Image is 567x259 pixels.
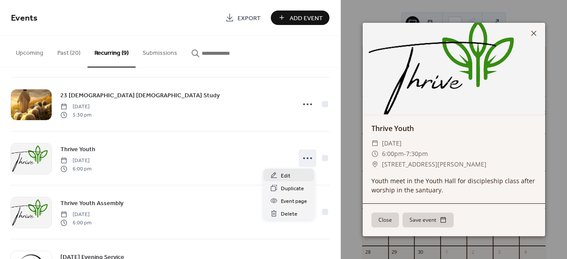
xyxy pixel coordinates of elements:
[382,159,486,170] span: [STREET_ADDRESS][PERSON_NAME]
[363,176,545,195] div: Youth meet in the Youth Hall for discipleship class after worship in the santuary.
[60,219,91,227] span: 6:00 pm
[60,91,220,100] span: 23 [DEMOGRAPHIC_DATA] [DEMOGRAPHIC_DATA] Study
[402,213,454,227] button: Save event
[60,157,91,165] span: [DATE]
[238,14,261,23] span: Export
[382,138,402,149] span: [DATE]
[50,35,87,67] button: Past (20)
[371,149,378,159] div: ​
[281,171,290,181] span: Edit
[406,149,428,158] span: 7:30pm
[281,184,304,193] span: Duplicate
[11,10,38,27] span: Events
[60,144,95,154] a: Thrive Youth
[60,199,123,208] span: Thrive Youth Assembly
[363,123,545,134] div: Thrive Youth
[60,90,220,100] a: 23 [DEMOGRAPHIC_DATA] [DEMOGRAPHIC_DATA] Study
[60,103,91,111] span: [DATE]
[60,111,91,119] span: 5:30 pm
[281,197,307,206] span: Event page
[371,138,378,149] div: ​
[60,145,95,154] span: Thrive Youth
[371,159,378,170] div: ​
[404,149,406,158] span: -
[290,14,323,23] span: Add Event
[60,211,91,219] span: [DATE]
[281,209,297,219] span: Delete
[87,35,136,67] button: Recurring (9)
[9,35,50,67] button: Upcoming
[60,198,123,208] a: Thrive Youth Assembly
[382,149,404,158] span: 6:00pm
[371,213,399,227] button: Close
[271,11,329,25] button: Add Event
[136,35,184,67] button: Submissions
[60,165,91,173] span: 6:00 pm
[219,11,267,25] a: Export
